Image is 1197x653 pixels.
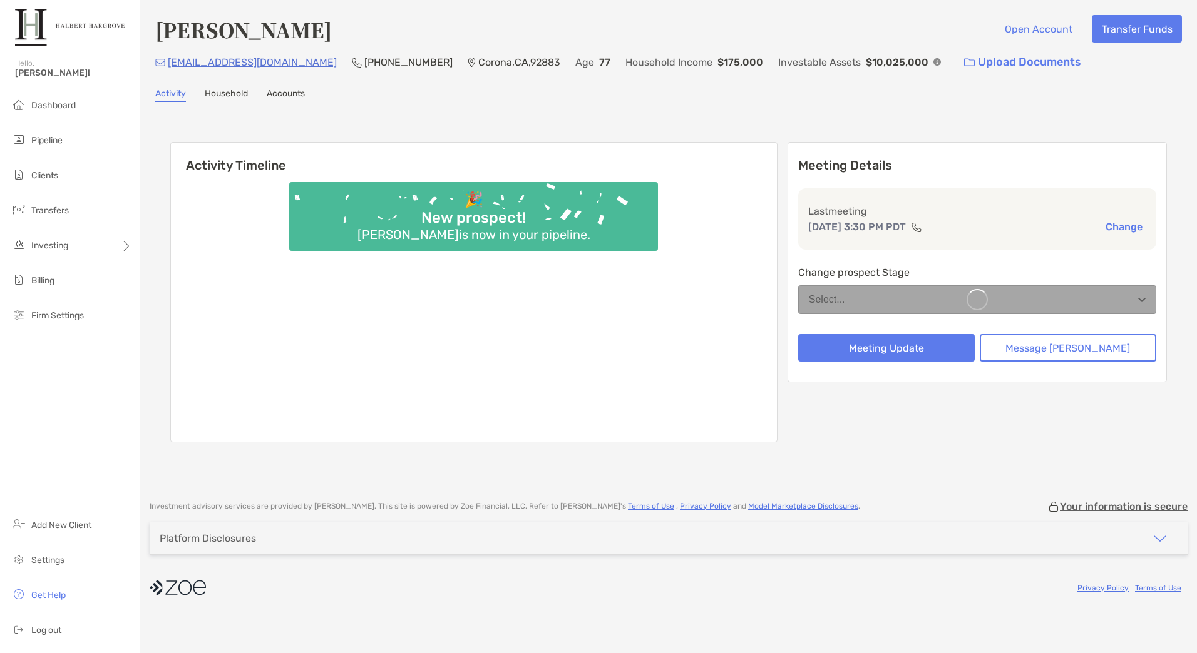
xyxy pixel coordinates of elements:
[150,574,206,602] img: company logo
[717,54,763,70] p: $175,000
[352,58,362,68] img: Phone Icon
[171,143,777,173] h6: Activity Timeline
[31,520,91,530] span: Add New Client
[155,15,332,44] h4: [PERSON_NAME]
[160,532,256,544] div: Platform Disclosures
[778,54,861,70] p: Investable Assets
[1092,15,1182,43] button: Transfer Funds
[1077,584,1129,592] a: Privacy Policy
[933,58,941,66] img: Info Icon
[798,158,1156,173] p: Meeting Details
[1102,220,1146,233] button: Change
[11,202,26,217] img: transfers icon
[680,502,731,510] a: Privacy Policy
[31,135,63,146] span: Pipeline
[11,622,26,637] img: logout icon
[205,88,248,102] a: Household
[31,100,76,111] span: Dashboard
[31,240,68,251] span: Investing
[11,97,26,112] img: dashboard icon
[575,54,594,70] p: Age
[168,54,337,70] p: [EMAIL_ADDRESS][DOMAIN_NAME]
[11,587,26,602] img: get-help icon
[11,167,26,182] img: clients icon
[150,502,860,511] p: Investment advisory services are provided by [PERSON_NAME] . This site is powered by Zoe Financia...
[956,49,1089,76] a: Upload Documents
[11,132,26,147] img: pipeline icon
[11,237,26,252] img: investing icon
[11,517,26,532] img: add_new_client icon
[964,58,975,67] img: button icon
[15,5,125,50] img: Zoe Logo
[267,88,305,102] a: Accounts
[31,625,61,635] span: Log out
[1135,584,1181,592] a: Terms of Use
[416,209,531,227] div: New prospect!
[468,58,476,68] img: Location Icon
[31,310,84,321] span: Firm Settings
[478,54,560,70] p: Corona , CA , 92883
[155,59,165,66] img: Email Icon
[798,265,1156,280] p: Change prospect Stage
[11,272,26,287] img: billing icon
[11,307,26,322] img: firm-settings icon
[599,54,610,70] p: 77
[628,502,674,510] a: Terms of Use
[980,334,1156,362] button: Message [PERSON_NAME]
[911,222,922,232] img: communication type
[808,219,906,235] p: [DATE] 3:30 PM PDT
[460,191,488,209] div: 🎉
[364,54,453,70] p: [PHONE_NUMBER]
[11,552,26,567] img: settings icon
[31,205,69,216] span: Transfers
[808,203,1146,219] p: Last meeting
[1153,531,1168,546] img: icon arrow
[352,227,595,242] div: [PERSON_NAME] is now in your pipeline.
[866,54,928,70] p: $10,025,000
[995,15,1082,43] button: Open Account
[31,275,54,286] span: Billing
[31,590,66,600] span: Get Help
[15,68,132,78] span: [PERSON_NAME]!
[1060,500,1188,512] p: Your information is secure
[748,502,858,510] a: Model Marketplace Disclosures
[31,555,64,565] span: Settings
[798,334,975,362] button: Meeting Update
[31,170,58,181] span: Clients
[155,88,186,102] a: Activity
[625,54,712,70] p: Household Income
